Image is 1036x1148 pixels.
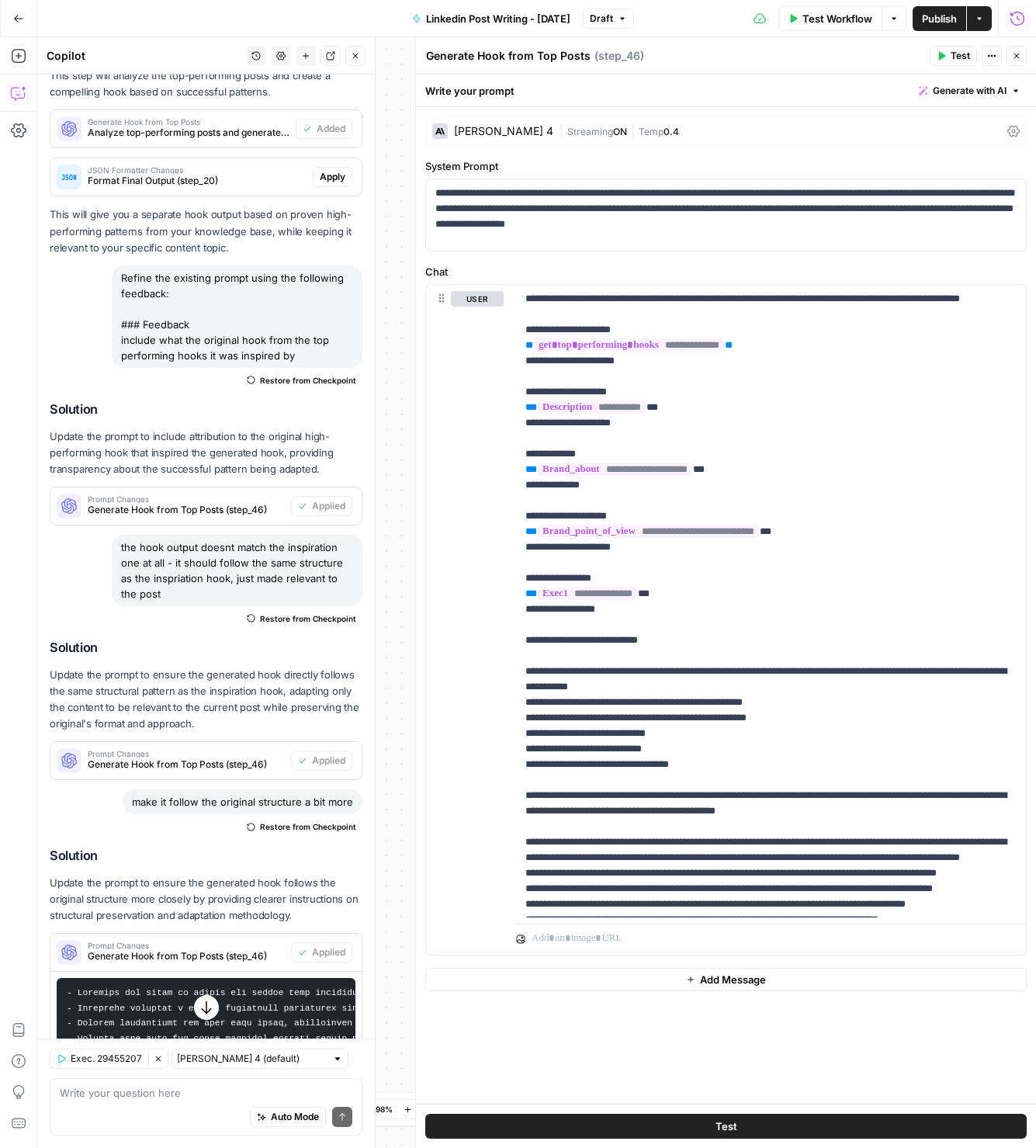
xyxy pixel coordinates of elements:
[913,6,966,31] button: Publish
[50,402,362,417] h2: Solution
[312,754,345,768] span: Applied
[451,291,504,307] button: user
[88,495,285,503] span: Prompt Changes
[930,46,977,66] button: Test
[88,942,285,949] span: Prompt Changes
[913,81,1027,101] button: Generate with AI
[88,750,285,758] span: Prompt Changes
[312,499,345,513] span: Applied
[639,126,664,137] span: Temp
[291,496,352,516] button: Applied
[88,174,307,188] span: Format Final Output (step_20)
[376,1103,393,1115] span: 98%
[951,49,970,63] span: Test
[317,122,345,136] span: Added
[613,126,627,137] span: ON
[454,126,553,137] div: [PERSON_NAME] 4
[250,1107,326,1127] button: Auto Mode
[425,968,1027,991] button: Add Message
[50,428,362,477] p: Update the prompt to include attribution to the original high-performing hook that inspired the g...
[50,848,362,863] h2: Solution
[426,285,504,954] div: user
[50,875,362,924] p: Update the prompt to ensure the generated hook follows the original structure more closely by pro...
[296,119,352,139] button: Added
[50,667,362,733] p: Update the prompt to ensure the generated hook directly follows the same structural pattern as th...
[260,612,356,625] span: Restore from Checkpoint
[260,374,356,387] span: Restore from Checkpoint
[88,949,285,963] span: Generate Hook from Top Posts (step_46)
[425,264,1027,279] label: Chat
[88,503,285,517] span: Generate Hook from Top Posts (step_46)
[715,1119,737,1134] span: Test
[291,942,352,962] button: Applied
[664,126,679,137] span: 0.4
[567,126,613,137] span: Streaming
[241,609,362,628] button: Restore from Checkpoint
[112,265,362,368] div: Refine the existing prompt using the following feedback: ### Feedback include what the original h...
[177,1051,326,1066] input: Claude Sonnet 4 (default)
[241,371,362,390] button: Restore from Checkpoint
[933,84,1007,98] span: Generate with AI
[291,751,352,771] button: Applied
[426,11,570,26] span: Linkedin Post Writing - [DATE]
[425,1114,1027,1139] button: Test
[241,817,362,836] button: Restore from Checkpoint
[416,75,1036,106] div: Write your prompt
[50,1049,148,1069] button: Exec. 29455207
[88,758,285,772] span: Generate Hook from Top Posts (step_46)
[71,1052,142,1066] span: Exec. 29455207
[112,535,362,606] div: the hook output doesnt match the inspiration one at all - it should follow the same structure as ...
[88,126,289,140] span: Analyze top-performing posts and generate a compelling hook that follows successful patterns whil...
[260,820,356,833] span: Restore from Checkpoint
[560,123,567,138] span: |
[123,789,362,814] div: make it follow the original structure a bit more
[50,640,362,655] h2: Solution
[47,48,241,64] div: Copilot
[627,123,639,138] span: |
[425,158,1027,174] label: System Prompt
[802,11,872,26] span: Test Workflow
[594,48,644,64] span: ( step_46 )
[271,1110,319,1124] span: Auto Mode
[312,945,345,959] span: Applied
[320,170,345,184] span: Apply
[50,206,362,255] p: This will give you a separate hook output based on proven high-performing patterns from your know...
[88,166,307,174] span: JSON Formatter Changes
[590,12,613,26] span: Draft
[88,118,289,126] span: Generate Hook from Top Posts
[403,6,580,31] button: Linkedin Post Writing - [DATE]
[700,972,766,987] span: Add Message
[426,48,591,64] textarea: Generate Hook from Top Posts
[313,167,352,187] button: Apply
[50,68,362,100] p: This step will analyze the top-performing posts and create a compelling hook based on successful ...
[583,9,634,29] button: Draft
[67,988,998,1104] code: - Loremips dol sitam co adipis eli seddoe temp incididuntut laboreetdol magn aliq {{ enim_24.admi...
[778,6,882,31] button: Test Workflow
[922,11,957,26] span: Publish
